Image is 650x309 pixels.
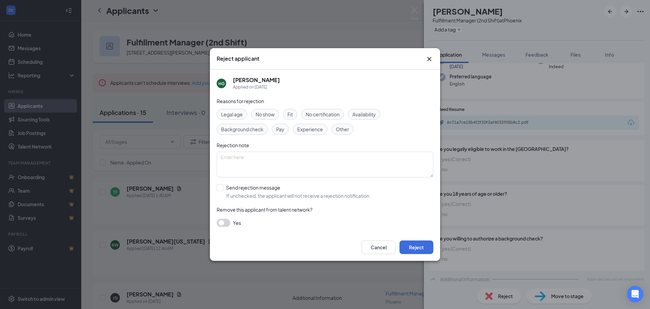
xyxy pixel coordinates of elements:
[217,98,264,104] span: Reasons for rejection
[221,111,243,118] span: Legal age
[287,111,293,118] span: Fit
[627,286,643,302] div: Open Intercom Messenger
[221,125,263,133] span: Background check
[306,111,340,118] span: No certification
[233,76,280,84] h5: [PERSON_NAME]
[425,55,433,63] svg: Cross
[425,55,433,63] button: Close
[297,125,323,133] span: Experience
[399,240,433,254] button: Reject
[276,125,284,133] span: Pay
[217,55,259,62] h3: Reject applicant
[217,142,249,148] span: Rejection note
[233,84,280,91] div: Applied on [DATE]
[352,111,376,118] span: Availability
[217,207,312,213] span: Remove this applicant from talent network?
[256,111,275,118] span: No show
[218,81,225,86] div: HG
[336,125,349,133] span: Other
[233,219,241,227] span: Yes
[362,240,395,254] button: Cancel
